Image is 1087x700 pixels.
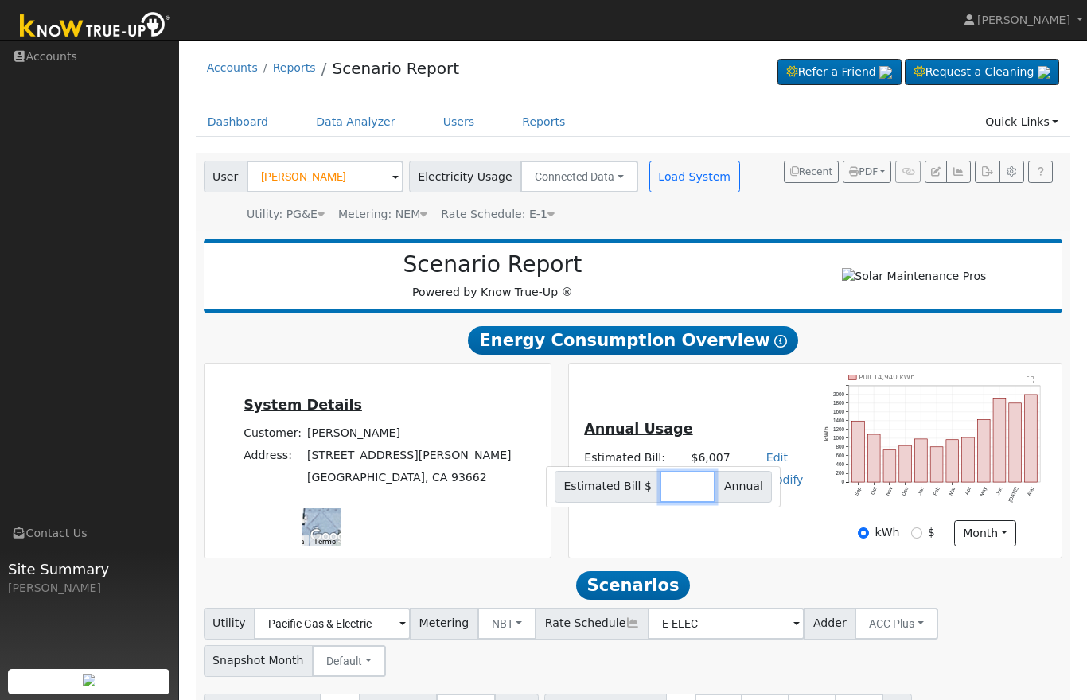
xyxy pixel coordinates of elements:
[520,161,638,192] button: Connected Data
[928,524,935,541] label: $
[833,435,845,441] text: 1000
[312,645,386,677] button: Default
[220,251,766,278] h2: Scenario Report
[510,107,577,137] a: Reports
[833,400,845,406] text: 1800
[833,391,845,397] text: 2000
[948,486,956,496] text: Mar
[842,268,986,285] img: Solar Maintenance Pros
[247,206,325,223] div: Utility: PG&E
[849,166,878,177] span: PDF
[836,470,845,476] text: 200
[774,335,787,348] i: Show Help
[584,421,692,437] u: Annual Usage
[999,161,1024,183] button: Settings
[536,608,649,640] span: Rate Schedule
[777,59,902,86] a: Refer a Friend
[468,326,797,355] span: Energy Consumption Overview
[932,486,941,496] text: Feb
[338,206,427,223] div: Metering: NEM
[833,418,845,423] text: 1400
[204,161,247,192] span: User
[885,485,894,496] text: Nov
[477,608,537,640] button: NBT
[854,486,863,497] text: Sep
[8,580,170,597] div: [PERSON_NAME]
[1038,66,1050,79] img: retrieve
[441,208,555,220] span: Alias: E1
[1007,486,1020,504] text: [DATE]
[582,446,688,469] td: Estimated Bill:
[979,485,989,497] text: May
[833,426,845,432] text: 1200
[207,61,258,74] a: Accounts
[842,479,845,484] text: 0
[304,107,407,137] a: Data Analyzer
[899,445,912,482] rect: onclick=""
[975,161,999,183] button: Export Interval Data
[332,59,459,78] a: Scenario Report
[901,486,910,496] text: Dec
[83,674,95,686] img: retrieve
[766,451,788,464] a: Edit
[254,608,411,640] input: Select a Utility
[925,161,947,183] button: Edit User
[870,486,879,496] text: Oct
[12,9,179,45] img: Know True-Up
[994,398,1007,482] rect: onclick=""
[247,161,403,192] input: Select a User
[843,161,891,183] button: PDF
[305,445,515,467] td: [STREET_ADDRESS][PERSON_NAME]
[1028,161,1053,183] a: Help Link
[833,409,845,414] text: 1600
[911,527,922,539] input: $
[964,486,972,496] text: Apr
[836,453,845,458] text: 600
[1027,486,1036,497] text: Aug
[915,439,928,482] rect: onclick=""
[973,107,1070,137] a: Quick Links
[1027,375,1034,383] text: 
[555,471,661,503] span: Estimated Bill $
[306,526,359,546] img: Google
[241,445,305,467] td: Address:
[954,520,1017,547] button: month
[852,422,865,483] rect: onclick=""
[978,419,991,482] rect: onclick=""
[305,467,515,489] td: [GEOGRAPHIC_DATA], CA 93662
[409,161,521,192] span: Electricity Usage
[196,107,281,137] a: Dashboard
[868,434,881,482] rect: onclick=""
[859,373,915,381] text: Pull 14,940 kWh
[273,61,316,74] a: Reports
[314,537,336,546] a: Terms (opens in new tab)
[883,450,896,482] rect: onclick=""
[875,524,900,541] label: kWh
[977,14,1070,26] span: [PERSON_NAME]
[858,527,869,539] input: kWh
[1025,395,1038,482] rect: onclick=""
[241,422,305,444] td: Customer:
[8,558,170,580] span: Site Summary
[824,426,831,441] text: kWh
[715,471,772,503] span: Annual
[836,461,845,467] text: 400
[688,446,733,469] td: $6,007
[212,251,774,301] div: Powered by Know True-Up ®
[995,486,1004,496] text: Jun
[917,486,925,496] text: Jan
[431,107,487,137] a: Users
[648,608,805,640] input: Select a Rate Schedule
[204,608,255,640] span: Utility
[836,444,845,449] text: 800
[244,397,362,413] u: System Details
[804,608,855,640] span: Adder
[879,66,892,79] img: retrieve
[766,473,804,486] a: Modify
[576,571,690,600] span: Scenarios
[905,59,1059,86] a: Request a Cleaning
[946,440,959,482] rect: onclick=""
[306,526,359,546] a: Open this area in Google Maps (opens a new window)
[305,422,515,444] td: [PERSON_NAME]
[649,161,740,192] button: Load System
